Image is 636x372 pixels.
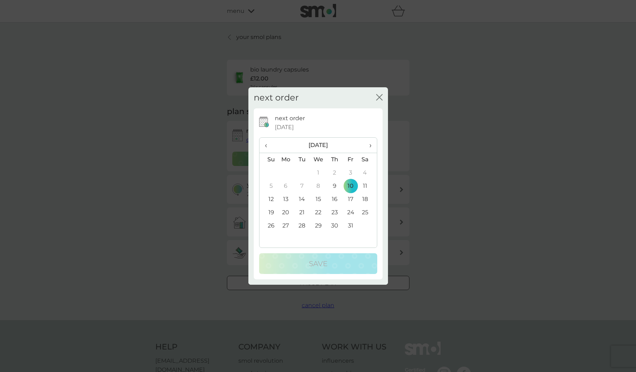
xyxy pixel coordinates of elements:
[343,166,359,180] td: 3
[278,138,359,153] th: [DATE]
[275,114,305,123] p: next order
[259,180,278,193] td: 5
[309,258,327,269] p: Save
[294,193,310,206] td: 14
[359,180,377,193] td: 11
[294,206,310,219] td: 21
[294,180,310,193] td: 7
[259,206,278,219] td: 19
[364,138,371,153] span: ›
[343,193,359,206] td: 17
[359,153,377,166] th: Sa
[326,153,343,166] th: Th
[376,94,383,102] button: close
[278,193,294,206] td: 13
[310,219,326,232] td: 29
[310,180,326,193] td: 8
[278,219,294,232] td: 27
[310,153,326,166] th: We
[326,219,343,232] td: 30
[326,180,343,193] td: 9
[343,206,359,219] td: 24
[259,193,278,206] td: 12
[294,153,310,166] th: Tu
[254,93,299,103] h2: next order
[343,219,359,232] td: 31
[278,153,294,166] th: Mo
[265,138,272,153] span: ‹
[326,206,343,219] td: 23
[259,153,278,166] th: Su
[294,219,310,232] td: 28
[359,166,377,180] td: 4
[326,193,343,206] td: 16
[278,180,294,193] td: 6
[310,166,326,180] td: 1
[343,180,359,193] td: 10
[259,219,278,232] td: 26
[259,253,377,274] button: Save
[326,166,343,180] td: 2
[359,193,377,206] td: 18
[343,153,359,166] th: Fr
[310,206,326,219] td: 22
[310,193,326,206] td: 15
[278,206,294,219] td: 20
[275,123,294,132] span: [DATE]
[359,206,377,219] td: 25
